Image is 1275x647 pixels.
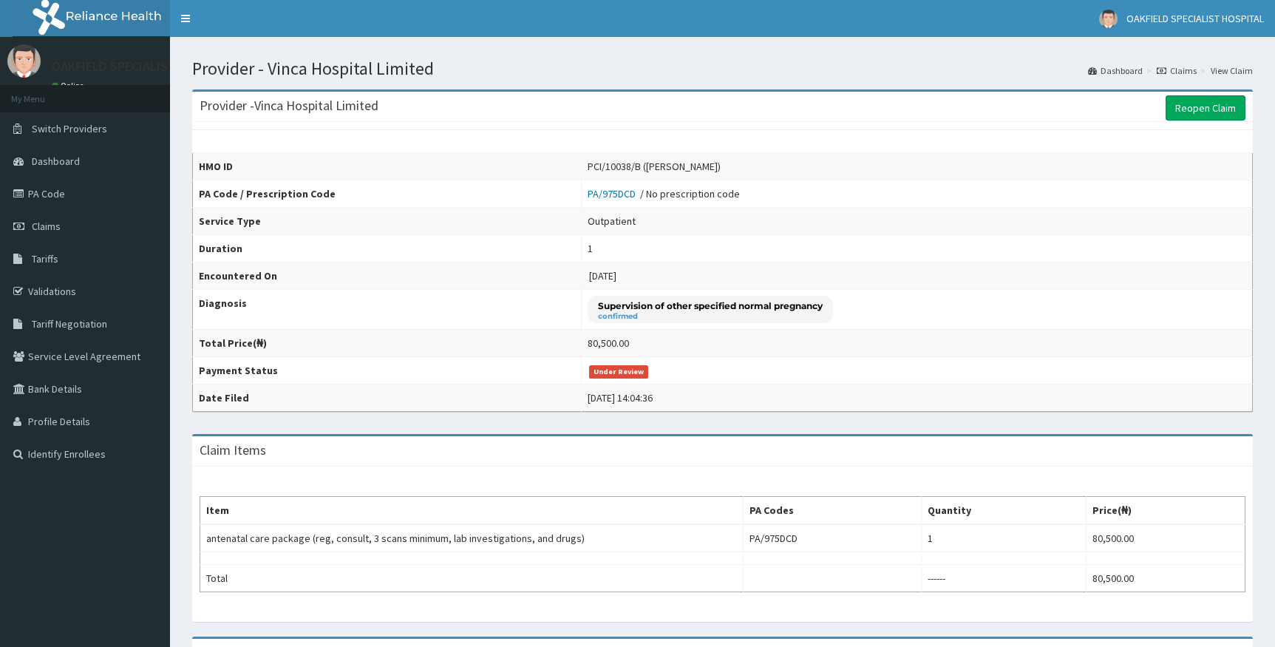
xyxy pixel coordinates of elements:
th: Item [200,497,744,525]
th: Payment Status [193,357,582,385]
div: [DATE] 14:04:36 [588,390,653,405]
div: Outpatient [588,214,636,228]
span: Switch Providers [32,122,107,135]
th: Quantity [921,497,1086,525]
th: PA Code / Prescription Code [193,180,582,208]
th: Price(₦) [1087,497,1245,525]
h1: Provider - Vinca Hospital Limited [192,59,1253,78]
h3: Claim Items [200,444,266,457]
td: 80,500.00 [1087,524,1245,552]
th: Encountered On [193,262,582,290]
div: PCI/10038/B ([PERSON_NAME]) [588,159,721,174]
span: Claims [32,220,61,233]
span: Tariff Negotiation [32,317,107,331]
th: Diagnosis [193,290,582,330]
th: HMO ID [193,153,582,180]
span: Dashboard [32,155,80,168]
span: Under Review [589,365,649,379]
td: ------ [921,565,1086,592]
a: Reopen Claim [1166,95,1245,121]
th: PA Codes [743,497,921,525]
td: antenatal care package (reg, consult, 3 scans minimum, lab investigations, and drugs) [200,524,744,552]
td: 80,500.00 [1087,565,1245,592]
small: confirmed [598,313,823,320]
a: Claims [1157,64,1197,77]
p: OAKFIELD SPECIALIST HOSPITAL [52,60,237,73]
a: Dashboard [1088,64,1143,77]
a: PA/975DCD [588,187,640,200]
th: Total Price(₦) [193,330,582,357]
td: PA/975DCD [743,524,921,552]
span: OAKFIELD SPECIALIST HOSPITAL [1126,12,1264,25]
td: 1 [921,524,1086,552]
td: Total [200,565,744,592]
div: / No prescription code [588,186,740,201]
h3: Provider - Vinca Hospital Limited [200,99,378,112]
a: Online [52,81,87,91]
p: Supervision of other specified normal pregnancy [598,299,823,312]
th: Service Type [193,208,582,235]
span: Tariffs [32,252,58,265]
span: [DATE] [589,269,616,282]
img: User Image [7,44,41,78]
th: Duration [193,235,582,262]
th: Date Filed [193,385,582,412]
div: 1 [588,241,593,256]
div: 80,500.00 [588,336,629,350]
img: User Image [1099,10,1118,28]
a: View Claim [1211,64,1253,77]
